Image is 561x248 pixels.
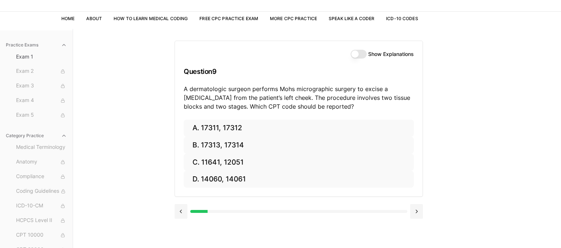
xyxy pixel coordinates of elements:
[3,39,70,51] button: Practice Exams
[184,171,414,188] button: D. 14060, 14061
[16,97,67,105] span: Exam 4
[13,156,70,168] button: Anatomy
[270,16,317,21] a: More CPC Practice
[3,130,70,142] button: Category Practice
[61,16,75,21] a: Home
[368,52,414,57] label: Show Explanations
[16,67,67,75] span: Exam 2
[13,229,70,241] button: CPT 10000
[13,171,70,183] button: Compliance
[13,142,70,153] button: Medical Terminology
[16,231,67,239] span: CPT 10000
[184,120,414,137] button: A. 17311, 17312
[16,82,67,90] span: Exam 3
[16,143,67,151] span: Medical Terminology
[13,80,70,92] button: Exam 3
[16,158,67,166] span: Anatomy
[386,16,418,21] a: ICD-10 Codes
[13,95,70,106] button: Exam 4
[199,16,258,21] a: Free CPC Practice Exam
[114,16,188,21] a: How to Learn Medical Coding
[16,111,67,119] span: Exam 5
[13,51,70,63] button: Exam 1
[13,200,70,212] button: ICD-10-CM
[13,185,70,197] button: Coding Guidelines
[13,109,70,121] button: Exam 5
[16,187,67,195] span: Coding Guidelines
[16,202,67,210] span: ICD-10-CM
[13,215,70,226] button: HCPCS Level II
[16,173,67,181] span: Compliance
[329,16,374,21] a: Speak Like a Coder
[16,53,67,60] span: Exam 1
[184,137,414,154] button: B. 17313, 17314
[184,61,414,82] h3: Question 9
[184,154,414,171] button: C. 11641, 12051
[184,84,414,111] p: A dermatologic surgeon performs Mohs micrographic surgery to excise a [MEDICAL_DATA] from the pat...
[86,16,102,21] a: About
[13,65,70,77] button: Exam 2
[16,217,67,225] span: HCPCS Level II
